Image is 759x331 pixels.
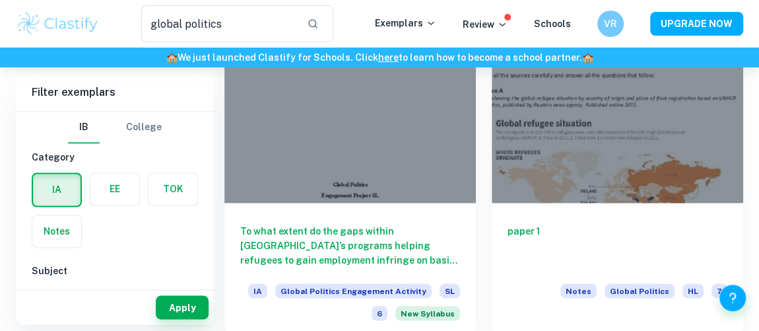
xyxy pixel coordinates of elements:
[463,17,508,32] p: Review
[90,173,139,205] button: EE
[582,52,593,63] span: 🏫
[240,224,460,268] h6: To what extent do the gaps within [GEOGRAPHIC_DATA]’s programs helping refugees to gain employmen...
[375,16,436,30] p: Exemplars
[126,112,162,143] button: College
[68,112,162,143] div: Filter type choice
[141,5,297,42] input: Search for any exemplars...
[68,112,100,143] button: IB
[650,12,743,36] button: UPGRADE NOW
[378,52,399,63] a: here
[605,283,675,298] span: Global Politics
[275,283,432,298] span: Global Politics Engagement Activity
[534,18,571,29] a: Schools
[166,52,178,63] span: 🏫
[32,264,198,278] h6: Subject
[16,11,100,37] img: Clastify logo
[440,283,460,298] span: SL
[148,173,197,205] button: TOK
[395,306,460,320] div: Starting from the May 2026 session, the Global Politics Engagement Activity requirements have cha...
[682,283,704,298] span: HL
[33,174,81,205] button: IA
[16,74,214,111] h6: Filter exemplars
[711,283,727,298] span: 7
[597,11,624,37] button: VR
[508,224,727,268] h6: paper 1
[3,50,756,65] h6: We just launched Clastify for Schools. Click to learn how to become a school partner.
[395,306,460,320] span: New Syllabus
[248,283,267,298] span: IA
[560,283,597,298] span: Notes
[32,150,198,165] h6: Category
[156,295,209,319] button: Apply
[603,17,618,31] h6: VR
[719,285,746,311] button: Help and Feedback
[372,306,387,320] span: 6
[32,215,81,247] button: Notes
